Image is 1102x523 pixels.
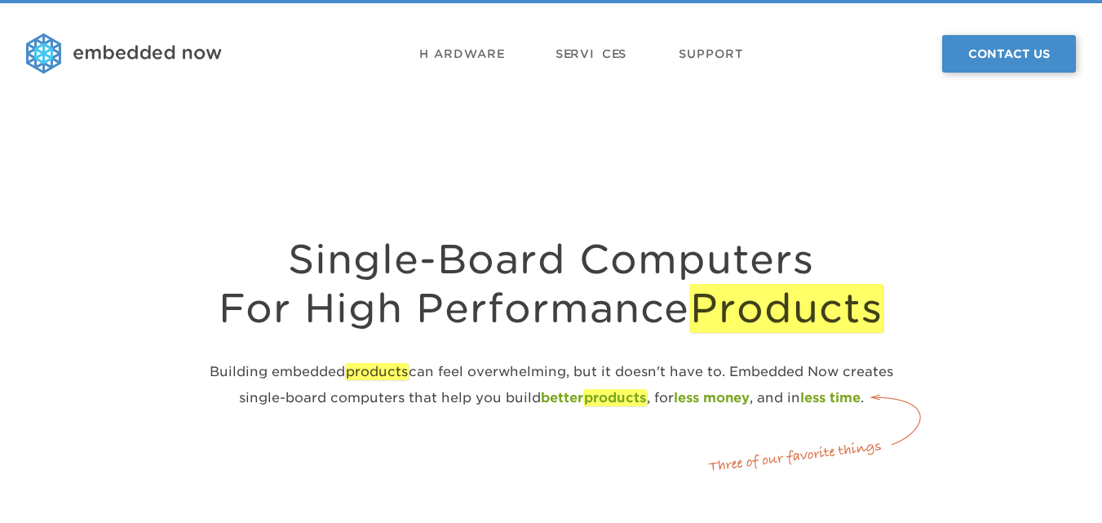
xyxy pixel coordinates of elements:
[419,29,503,78] a: Hardware
[26,235,1076,333] h1: Single-Board Computers For High Performance
[679,29,744,78] a: Support
[708,394,921,471] img: favorite_annotation.png
[942,35,1076,73] a: Contact Us
[689,284,883,333] em: Products
[674,390,750,406] strong: less money
[583,389,647,406] em: products
[555,29,626,78] a: Services
[541,389,647,406] strong: better
[210,363,703,380] span: Building embedded can feel overwhelming, but it doesn't have
[345,363,409,380] em: products
[800,390,861,406] strong: less time
[26,33,222,74] img: logo.png
[441,389,864,406] span: help you build , for , and in .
